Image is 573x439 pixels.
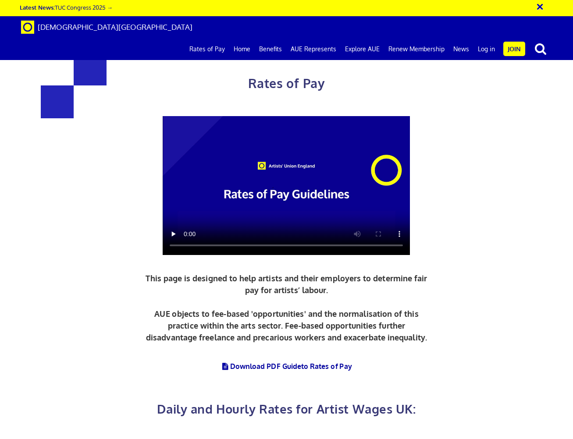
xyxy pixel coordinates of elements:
a: Latest News:TUC Congress 2025 → [20,4,113,11]
a: Home [229,38,255,60]
span: Daily and Hourly Rates for Artist Wages UK: [157,401,416,416]
a: Rates of Pay [185,38,229,60]
span: [DEMOGRAPHIC_DATA][GEOGRAPHIC_DATA] [38,22,192,32]
span: Rates of Pay [248,75,325,91]
button: search [527,39,554,58]
a: News [449,38,473,60]
a: AUE Represents [286,38,341,60]
p: This page is designed to help artists and their employers to determine fair pay for artists’ labo... [143,273,430,343]
a: Benefits [255,38,286,60]
span: to Rates of Pay [301,362,352,371]
a: Log in [473,38,499,60]
strong: Latest News: [20,4,55,11]
a: Join [503,42,525,56]
a: Renew Membership [384,38,449,60]
a: Brand [DEMOGRAPHIC_DATA][GEOGRAPHIC_DATA] [14,16,199,38]
a: Download PDF Guideto Rates of Pay [221,362,352,371]
a: Explore AUE [341,38,384,60]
